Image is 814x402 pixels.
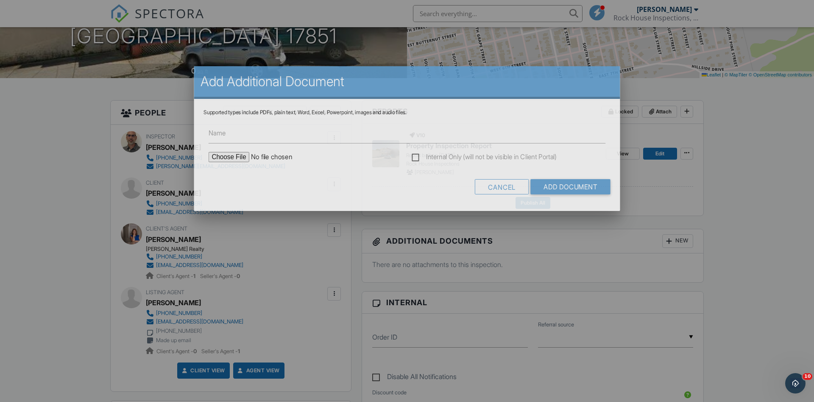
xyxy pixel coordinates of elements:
h2: Add Additional Document [201,73,614,90]
label: Name [209,128,226,138]
div: Cancel [475,179,529,194]
input: Add Document [530,179,610,194]
iframe: Intercom live chat [785,373,806,394]
span: 10 [803,373,812,380]
div: Supported types include PDFs, plain text, Word, Excel, Powerpoint, images and audio files. [203,109,610,116]
label: Internal Only (will not be visible in Client Portal) [412,153,557,163]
